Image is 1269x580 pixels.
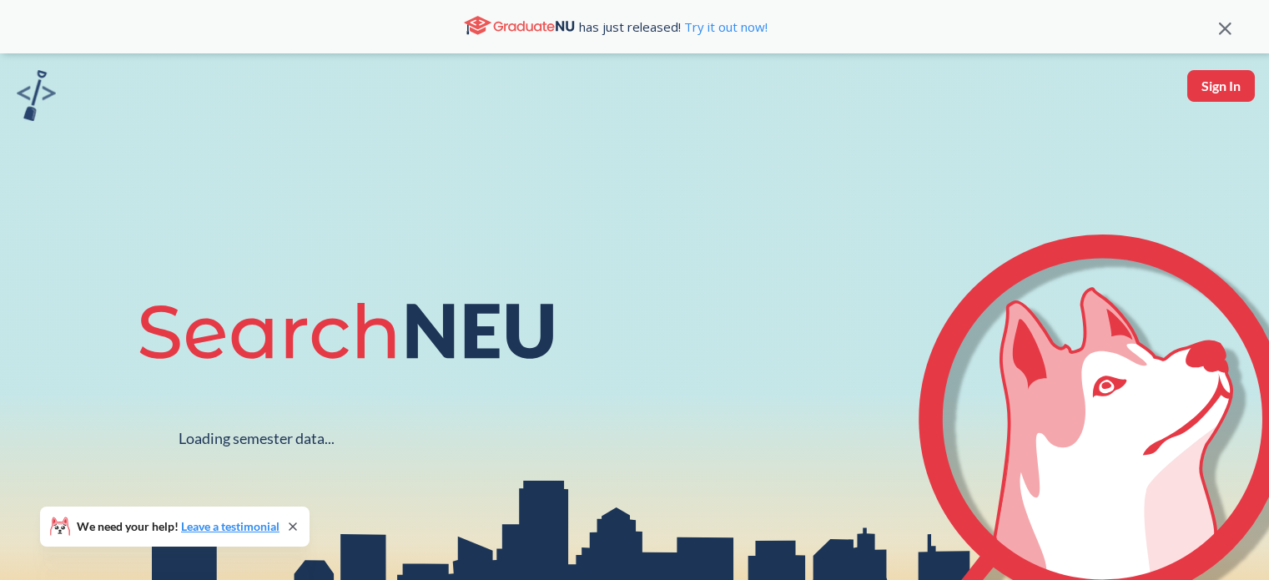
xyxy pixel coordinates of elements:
[179,429,335,448] div: Loading semester data...
[77,521,279,532] span: We need your help!
[681,18,768,35] a: Try it out now!
[1187,70,1255,102] button: Sign In
[17,70,56,121] img: sandbox logo
[181,519,279,533] a: Leave a testimonial
[17,70,56,126] a: sandbox logo
[579,18,768,36] span: has just released!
